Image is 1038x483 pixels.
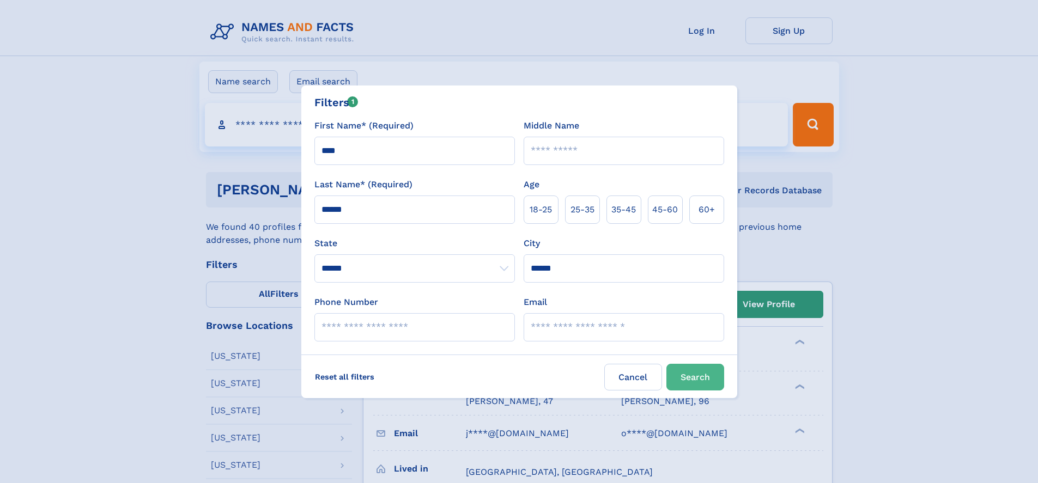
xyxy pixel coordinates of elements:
[611,203,636,216] span: 35‑45
[570,203,594,216] span: 25‑35
[699,203,715,216] span: 60+
[524,296,547,309] label: Email
[524,119,579,132] label: Middle Name
[666,364,724,390] button: Search
[314,119,414,132] label: First Name* (Required)
[308,364,381,390] label: Reset all filters
[604,364,662,390] label: Cancel
[524,237,540,250] label: City
[314,94,359,111] div: Filters
[314,178,412,191] label: Last Name* (Required)
[314,237,515,250] label: State
[530,203,552,216] span: 18‑25
[524,178,539,191] label: Age
[652,203,678,216] span: 45‑60
[314,296,378,309] label: Phone Number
